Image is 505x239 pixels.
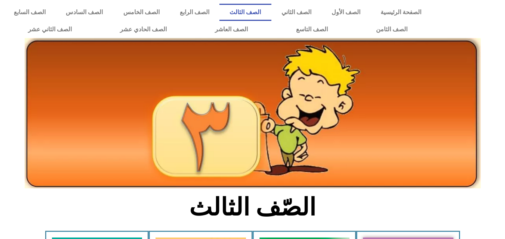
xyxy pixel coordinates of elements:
[113,4,170,21] a: الصف الخامس
[170,4,219,21] a: الصف الرابع
[219,4,271,21] a: الصف الثالث
[352,21,431,38] a: الصف الثامن
[271,4,321,21] a: الصف الثاني
[56,4,113,21] a: الصف السادس
[4,21,96,38] a: الصف الثاني عشر
[4,4,56,21] a: الصف السابع
[272,21,352,38] a: الصف التاسع
[96,21,191,38] a: الصف الحادي عشر
[321,4,370,21] a: الصف الأول
[191,21,272,38] a: الصف العاشر
[370,4,431,21] a: الصفحة الرئيسية
[129,193,376,222] h2: الصّف الثالث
